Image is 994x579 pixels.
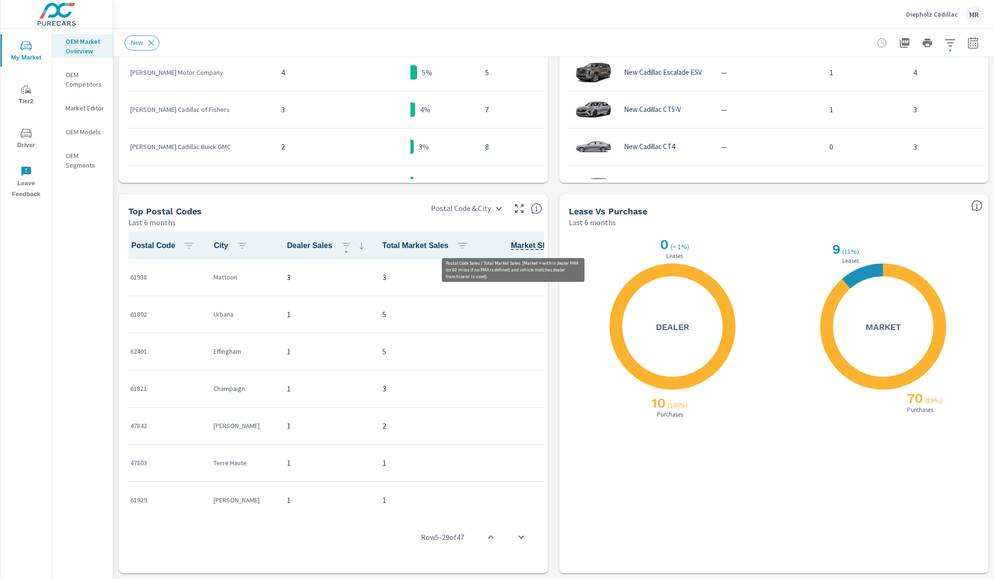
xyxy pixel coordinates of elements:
[214,309,272,319] p: Urbana
[3,166,49,200] span: Leave Feedback
[964,33,983,52] button: Select Date Range
[130,421,198,430] p: 47842
[287,383,367,394] p: 1
[925,396,944,404] p: ( 89% )
[918,33,937,52] button: Print Report
[575,170,613,198] img: glamour
[382,309,472,320] p: 5
[287,309,367,320] p: 1
[511,240,559,251] span: Market Share
[66,70,105,89] p: OEM Competitors
[671,242,691,250] p: ( < 1% )
[485,67,554,78] p: 5
[624,105,681,114] p: New Cadillac CT5-V
[287,346,367,357] p: 1
[941,33,960,52] button: Apply Filters
[419,178,429,190] p: 3%
[650,395,666,410] h2: 10
[382,240,472,251] span: Total Market Sales
[721,141,814,152] p: —
[829,104,898,115] p: 1
[214,240,251,251] span: City
[281,178,336,190] p: 2
[422,67,432,78] p: 5%
[214,421,272,430] p: [PERSON_NAME]
[3,40,49,63] span: My Market
[425,200,508,217] div: Postal Code & City
[130,272,198,282] p: 61938
[721,178,814,190] p: —
[125,35,159,50] div: New
[721,67,814,78] p: —
[382,457,472,469] p: 1
[287,494,367,506] p: 1
[52,125,113,139] div: OEM Models
[664,252,685,259] p: Leases
[971,200,983,211] span: Understand how shoppers are deciding to purchase vehicles. Sales data is based off market registr...
[895,33,914,52] button: "Export Report to PDF"
[829,141,898,152] p: 0
[130,347,198,356] p: 62401
[281,141,336,152] p: 2
[52,149,113,172] div: OEM Segments
[658,236,669,252] h2: 0
[281,67,336,78] p: 4
[485,141,554,152] p: 8
[66,103,105,113] p: Market Editor
[512,201,527,216] button: Make Fullscreen
[214,272,272,282] p: Mattoon
[721,104,814,115] p: —
[575,58,613,87] img: glamour
[479,526,502,549] button: scroll to top
[668,400,690,409] p: ( 100% )
[52,34,113,58] div: OEM Market Overview
[66,151,105,170] p: OEM Segments
[130,105,266,114] p: [PERSON_NAME] Cadillac of Fishers
[485,104,554,115] p: 7
[905,406,935,412] p: Purchases
[130,458,198,468] p: 47803
[287,457,367,469] p: 1
[3,128,49,151] span: Driver
[906,10,958,19] p: Diepholz Cadillac
[130,68,266,77] p: [PERSON_NAME] Motor Company
[842,247,861,255] p: ( 11% )
[656,321,689,332] h5: Dealer
[866,321,901,332] h5: Market
[510,526,533,549] button: scroll to bottom
[130,384,198,393] p: 61821
[420,104,430,115] p: 4%
[421,531,464,543] p: Row 5 - 29 of 47
[485,178,554,190] p: 8
[511,240,582,251] span: Market Share
[655,411,685,417] p: Purchases
[214,347,272,356] p: Effingham
[287,420,367,431] p: 1
[905,390,923,406] h2: 70
[419,141,429,152] p: 3%
[214,458,272,468] p: Terre Haute
[52,68,113,91] div: OEM Competitors
[965,6,983,23] div: MR
[569,217,616,228] p: Last 6 months
[66,37,105,56] p: OEM Market Overview
[575,132,613,161] img: glamour
[130,495,198,505] p: 61929
[840,257,861,263] p: Leases
[287,240,367,251] span: Dealer Sales
[214,384,272,393] p: Champaign
[131,240,198,251] span: Postal Code
[52,101,113,115] div: Market Editor
[66,127,105,137] p: OEM Models
[830,241,840,257] h2: 9
[287,271,367,283] p: 3
[130,142,266,151] p: [PERSON_NAME] Cadillac Buick GMC
[128,206,202,216] h5: Top Postal Codes
[130,309,198,319] p: 61802
[531,203,542,214] span: Top Postal Codes shows you how you rank, in terms of sales, to other dealerships in your market. ...
[382,346,472,357] p: 5
[624,142,675,151] p: New Cadillac CT4
[281,104,336,115] p: 3
[0,29,52,204] div: nav menu
[382,271,472,283] p: 3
